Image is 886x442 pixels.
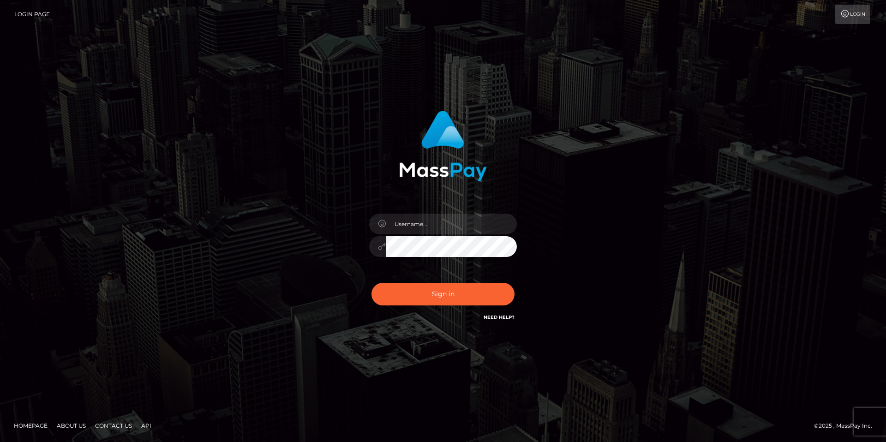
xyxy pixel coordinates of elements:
[835,5,870,24] a: Login
[371,283,515,305] button: Sign in
[138,418,155,433] a: API
[399,111,487,181] img: MassPay Login
[10,418,51,433] a: Homepage
[91,418,136,433] a: Contact Us
[814,421,879,431] div: © 2025 , MassPay Inc.
[53,418,90,433] a: About Us
[14,5,50,24] a: Login Page
[484,314,515,320] a: Need Help?
[386,214,517,234] input: Username...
